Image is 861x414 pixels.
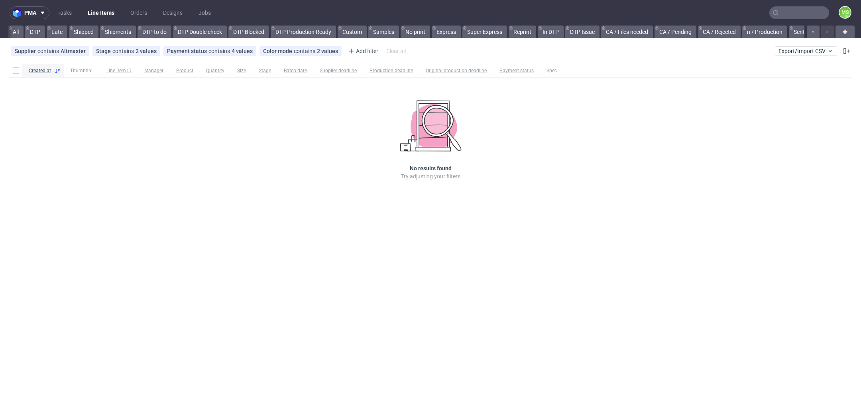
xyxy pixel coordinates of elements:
[655,26,696,38] a: CA / Pending
[284,67,307,74] span: Batch date
[208,48,232,54] span: contains
[158,6,187,19] a: Designs
[601,26,653,38] a: CA / Files needed
[144,67,163,74] span: Manager
[462,26,507,38] a: Super Express
[83,6,119,19] a: Line Items
[173,26,227,38] a: DTP Double check
[401,172,460,180] p: Try adjusting your filters
[565,26,600,38] a: DTP Issue
[789,26,843,38] a: Sent to Fulfillment
[775,46,837,56] button: Export/Import CSV
[499,67,534,74] span: Payment status
[138,26,171,38] a: DTP to do
[259,67,271,74] span: Stage
[410,164,452,172] h3: No results found
[70,67,94,74] span: Thumbnail
[167,48,208,54] span: Payment status
[53,6,77,19] a: Tasks
[345,45,380,57] div: Add filter
[96,48,112,54] span: Stage
[317,48,338,54] div: 2 values
[538,26,564,38] a: In DTP
[426,67,487,74] span: Original production deadline
[778,48,833,54] span: Export/Import CSV
[29,67,51,74] span: Created at
[232,48,253,54] div: 4 values
[401,26,430,38] a: No print
[69,26,98,38] a: Shipped
[839,7,851,18] figcaption: MS
[37,48,61,54] span: contains
[10,6,49,19] button: pma
[176,67,193,74] span: Product
[698,26,741,38] a: CA / Rejected
[136,48,157,54] div: 2 values
[294,48,317,54] span: contains
[206,67,224,74] span: Quantity
[432,26,461,38] a: Express
[112,48,136,54] span: contains
[100,26,136,38] a: Shipments
[61,48,86,54] div: Altmaster
[338,26,367,38] a: Custom
[15,48,37,54] span: Supplier
[320,67,357,74] span: Supplier deadline
[106,67,132,74] span: Line item ID
[24,10,36,16] span: pma
[385,45,407,57] div: Clear all
[228,26,269,38] a: DTP Blocked
[509,26,536,38] a: Reprint
[194,6,216,19] a: Jobs
[271,26,336,38] a: DTP Production Ready
[47,26,67,38] a: Late
[237,67,246,74] span: Size
[8,26,24,38] a: All
[742,26,787,38] a: n / Production
[25,26,45,38] a: DTP
[546,67,557,74] span: Spec
[370,67,413,74] span: Production deadline
[126,6,152,19] a: Orders
[368,26,399,38] a: Samples
[263,48,294,54] span: Color mode
[13,8,24,18] img: logo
